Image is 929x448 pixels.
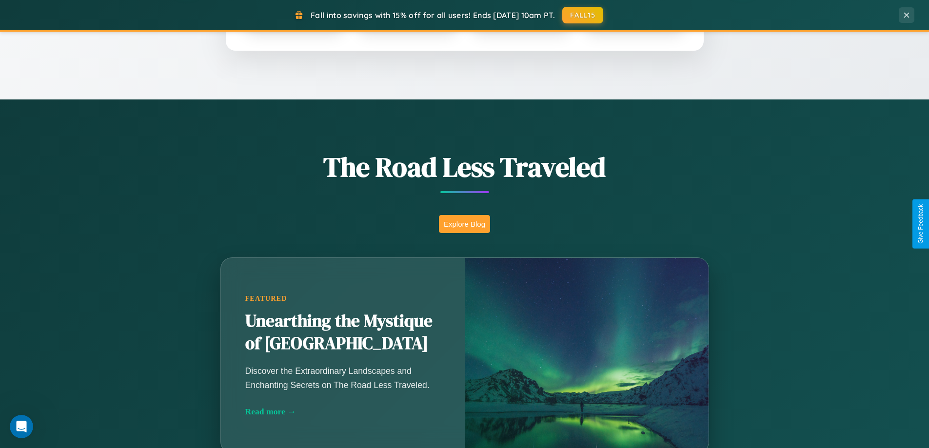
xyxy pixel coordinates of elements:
div: Featured [245,294,440,303]
div: Give Feedback [917,204,924,244]
h1: The Road Less Traveled [172,148,757,186]
span: Fall into savings with 15% off for all users! Ends [DATE] 10am PT. [311,10,555,20]
button: Explore Blog [439,215,490,233]
button: FALL15 [562,7,603,23]
iframe: Intercom live chat [10,415,33,438]
div: Read more → [245,407,440,417]
h2: Unearthing the Mystique of [GEOGRAPHIC_DATA] [245,310,440,355]
p: Discover the Extraordinary Landscapes and Enchanting Secrets on The Road Less Traveled. [245,364,440,391]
